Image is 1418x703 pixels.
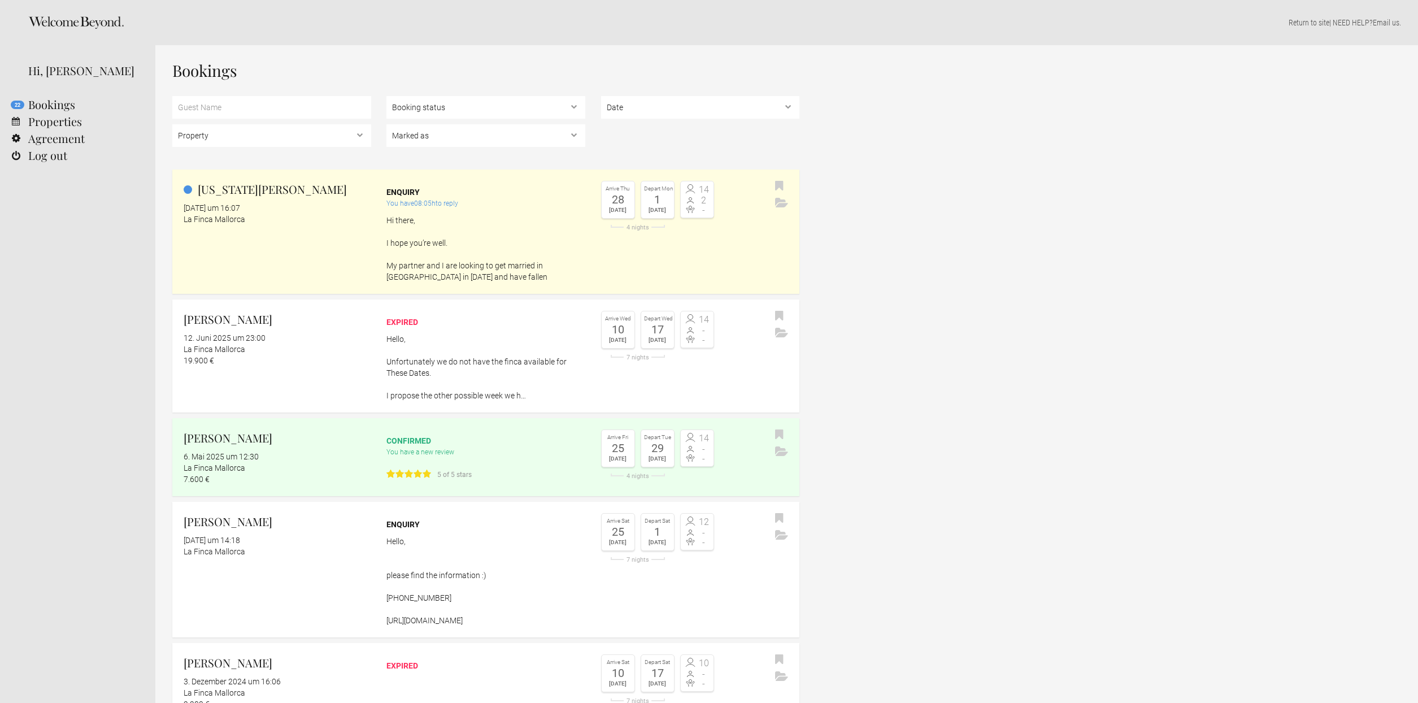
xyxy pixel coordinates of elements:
[433,469,472,480] span: 5 of 5 stars
[644,205,671,215] div: [DATE]
[644,667,671,679] div: 17
[772,527,791,544] button: Archive
[172,17,1401,28] p: | NEED HELP? .
[604,335,632,345] div: [DATE]
[386,446,585,481] div: You have a new review
[184,687,371,698] div: La Finca Mallorca
[697,538,711,547] span: -
[697,434,711,443] span: 14
[184,203,240,212] flynt-date-display: [DATE] um 16:07
[604,194,632,205] div: 28
[172,418,799,496] a: [PERSON_NAME] 6. Mai 2025 um 12:30 La Finca Mallorca 7.600 € confirmed You have a new review 5 of...
[604,314,632,324] div: Arrive Wed
[604,667,632,679] div: 10
[172,170,799,294] a: [US_STATE][PERSON_NAME] [DATE] um 16:07 La Finca Mallorca Enquiry You have08:05hto reply Hi there...
[11,101,24,109] flynt-notification-badge: 22
[644,335,671,345] div: [DATE]
[172,300,799,413] a: [PERSON_NAME] 12. Juni 2025 um 23:00 La Finca Mallorca 19.900 € expired Hello, Unfortunately we d...
[386,316,585,328] div: expired
[697,659,711,668] span: 10
[697,679,711,688] span: -
[184,513,371,530] h2: [PERSON_NAME]
[601,354,675,361] div: 7 nights
[184,429,371,446] h2: [PERSON_NAME]
[184,462,371,474] div: La Finca Mallorca
[644,517,671,526] div: Depart Sat
[184,475,210,484] flynt-currency: 7.600 €
[604,454,632,464] div: [DATE]
[772,308,786,325] button: Bookmark
[386,519,585,530] div: Enquiry
[604,205,632,215] div: [DATE]
[28,62,138,79] div: Hi, [PERSON_NAME]
[184,333,266,342] flynt-date-display: 12. Juni 2025 um 23:00
[697,518,711,527] span: 12
[184,344,371,355] div: La Finca Mallorca
[184,214,371,225] div: La Finca Mallorca
[772,669,791,685] button: Archive
[386,435,585,446] div: confirmed
[772,510,786,527] button: Bookmark
[601,96,800,119] select: ,
[386,186,585,198] div: Enquiry
[644,442,671,454] div: 29
[386,124,585,147] select: , , ,
[644,526,671,537] div: 1
[697,206,711,215] span: -
[644,194,671,205] div: 1
[604,526,632,537] div: 25
[644,679,671,689] div: [DATE]
[601,557,675,563] div: 7 nights
[644,314,671,324] div: Depart Wed
[772,444,791,461] button: Archive
[386,333,585,401] p: Hello, Unfortunately we do not have the finca available for These Dates. I propose the other poss...
[601,473,675,479] div: 4 nights
[772,427,786,444] button: Bookmark
[386,96,585,119] select: , ,
[184,356,214,365] flynt-currency: 19.900 €
[604,433,632,442] div: Arrive Fri
[1289,18,1329,27] a: Return to site
[386,660,585,671] div: expired
[697,196,711,205] span: 2
[172,62,799,79] h1: Bookings
[697,315,711,324] span: 14
[604,442,632,454] div: 25
[644,658,671,667] div: Depart Sat
[772,325,791,342] button: Archive
[697,185,711,194] span: 14
[172,502,799,637] a: [PERSON_NAME] [DATE] um 14:18 La Finca Mallorca Enquiry Hello, please find the information :) [PH...
[386,215,585,283] p: Hi there, I hope you’re well. My partner and I are looking to get married in [GEOGRAPHIC_DATA] in...
[772,178,786,195] button: Bookmark
[184,677,281,686] flynt-date-display: 3. Dezember 2024 um 16:06
[184,546,371,557] div: La Finca Mallorca
[644,184,671,194] div: Depart Mon
[697,670,711,679] span: -
[604,658,632,667] div: Arrive Sat
[386,198,585,209] div: You have to reply
[772,195,791,212] button: Archive
[697,326,711,335] span: -
[184,311,371,328] h2: [PERSON_NAME]
[414,199,436,207] flynt-countdown: 08:05h
[184,536,240,545] flynt-date-display: [DATE] um 14:18
[604,517,632,526] div: Arrive Sat
[644,537,671,548] div: [DATE]
[644,324,671,335] div: 17
[184,654,371,671] h2: [PERSON_NAME]
[697,336,711,345] span: -
[644,433,671,442] div: Depart Tue
[772,652,786,669] button: Bookmark
[1373,18,1399,27] a: Email us
[604,537,632,548] div: [DATE]
[697,454,711,463] span: -
[604,324,632,335] div: 10
[604,184,632,194] div: Arrive Thu
[184,181,371,198] h2: [US_STATE][PERSON_NAME]
[604,679,632,689] div: [DATE]
[697,445,711,454] span: -
[386,536,585,626] p: Hello, please find the information :) [PHONE_NUMBER] [URL][DOMAIN_NAME]
[172,96,371,119] input: Guest Name
[644,454,671,464] div: [DATE]
[697,528,711,537] span: -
